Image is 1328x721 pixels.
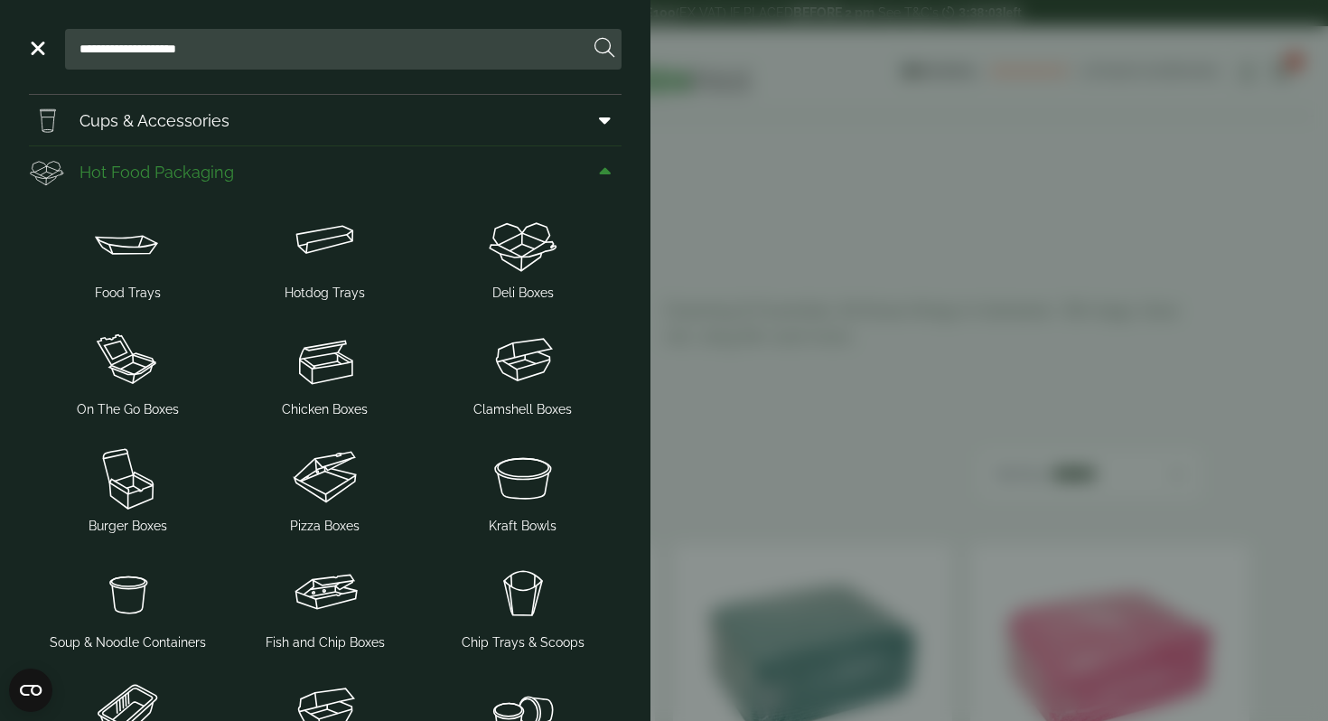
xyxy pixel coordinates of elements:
img: Pizza_boxes.svg [234,441,417,513]
a: Fish and Chip Boxes [234,554,417,656]
a: Hotdog Trays [234,204,417,306]
a: Chicken Boxes [234,321,417,423]
span: Burger Boxes [89,517,167,536]
span: Hotdog Trays [285,284,365,303]
img: SoupNsalad_bowls.svg [431,441,614,513]
span: Kraft Bowls [489,517,556,536]
span: Fish and Chip Boxes [266,633,385,652]
img: Clamshell_box.svg [431,324,614,397]
span: Deli Boxes [492,284,554,303]
a: Kraft Bowls [431,437,614,539]
img: Deli_box.svg [431,208,614,280]
img: Chicken_box-1.svg [234,324,417,397]
img: Chip_tray.svg [431,557,614,630]
img: Hotdog_tray.svg [234,208,417,280]
span: Chicken Boxes [282,400,368,419]
img: Deli_box.svg [29,154,65,190]
span: Clamshell Boxes [473,400,572,419]
span: Hot Food Packaging [79,160,234,184]
img: PintNhalf_cup.svg [29,102,65,138]
a: Cups & Accessories [29,95,622,145]
a: Burger Boxes [36,437,220,539]
img: OnTheGo_boxes.svg [36,324,220,397]
a: Pizza Boxes [234,437,417,539]
button: Open CMP widget [9,669,52,712]
img: SoupNoodle_container.svg [36,557,220,630]
img: Burger_box.svg [36,441,220,513]
span: Cups & Accessories [79,108,229,133]
a: Chip Trays & Scoops [431,554,614,656]
a: Food Trays [36,204,220,306]
span: Pizza Boxes [290,517,360,536]
a: Hot Food Packaging [29,146,622,197]
a: On The Go Boxes [36,321,220,423]
img: Food_tray.svg [36,208,220,280]
a: Deli Boxes [431,204,614,306]
span: Food Trays [95,284,161,303]
span: Chip Trays & Scoops [462,633,585,652]
img: FishNchip_box.svg [234,557,417,630]
span: Soup & Noodle Containers [50,633,206,652]
a: Clamshell Boxes [431,321,614,423]
a: Soup & Noodle Containers [36,554,220,656]
span: On The Go Boxes [77,400,179,419]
